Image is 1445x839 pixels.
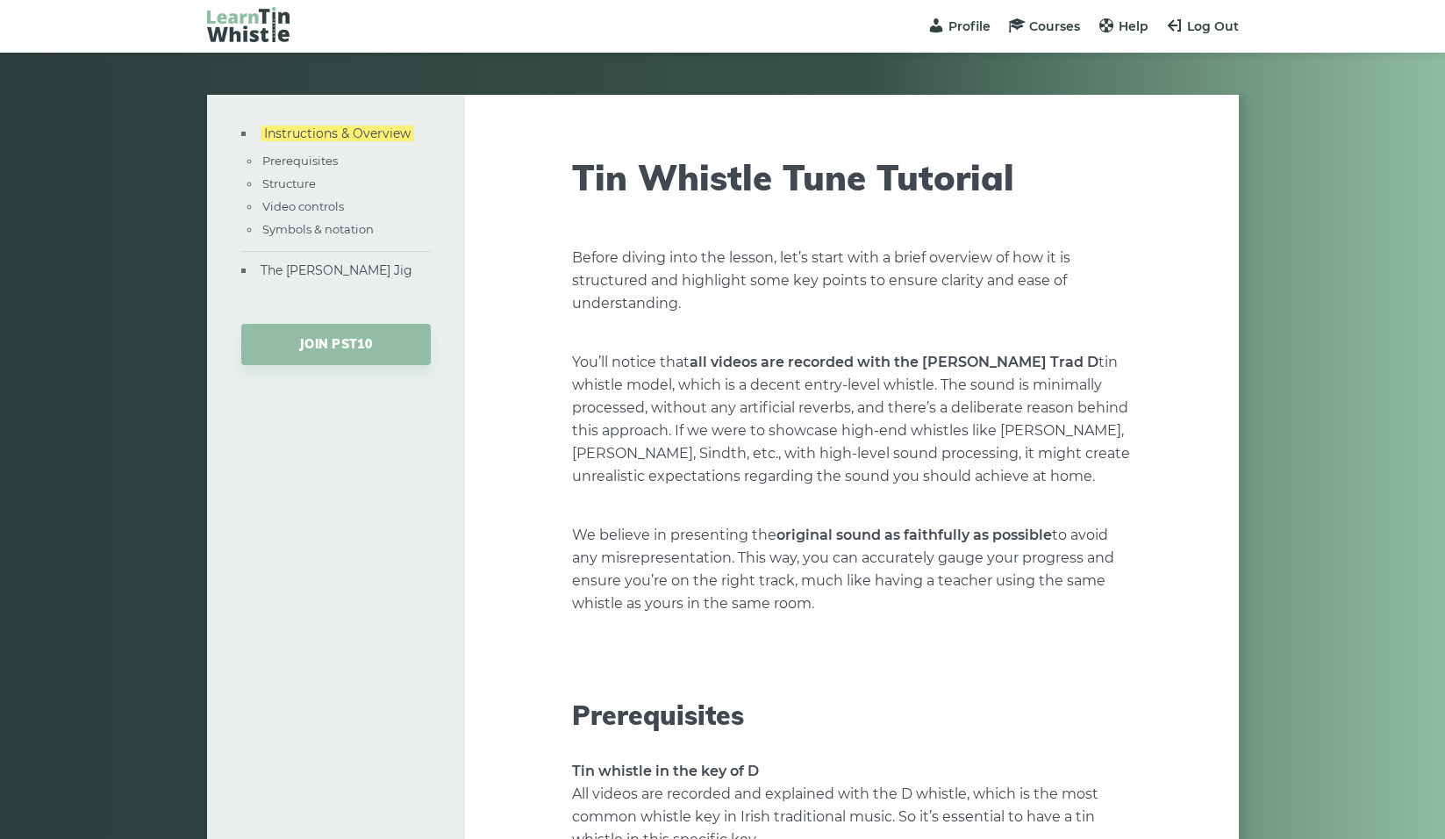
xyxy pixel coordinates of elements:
[1029,18,1080,34] span: Courses
[262,222,374,236] a: Symbols & notation
[948,18,991,34] span: Profile
[572,247,1132,315] p: Before diving into the lesson, let’s start with a brief overview of how it is structured and high...
[572,763,759,779] strong: Tin whistle in the key of D
[261,262,412,278] a: The [PERSON_NAME] Jig
[1098,18,1148,34] a: Help
[241,324,431,365] a: JOIN PST10
[262,154,338,168] a: Prerequisites
[262,199,344,213] a: Video controls
[776,527,1052,543] strong: original sound as faithfully as possible
[1008,18,1080,34] a: Courses
[1119,18,1148,34] span: Help
[1166,18,1239,34] a: Log Out
[572,699,1132,731] h2: Prerequisites
[1187,18,1239,34] span: Log Out
[572,351,1132,488] p: You’ll notice that tin whistle model, which is a decent entry-level whistle. The sound is minimal...
[207,7,290,42] img: LearnTinWhistle.com
[262,176,316,190] a: Structure
[261,125,414,141] a: Instructions & Overview
[690,354,1098,370] strong: all videos are recorded with the [PERSON_NAME] Trad D
[572,524,1132,615] p: We believe in presenting the to avoid any misrepresentation. This way, you can accurately gauge y...
[572,156,1132,198] h1: Tin Whistle Tune Tutorial
[927,18,991,34] a: Profile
